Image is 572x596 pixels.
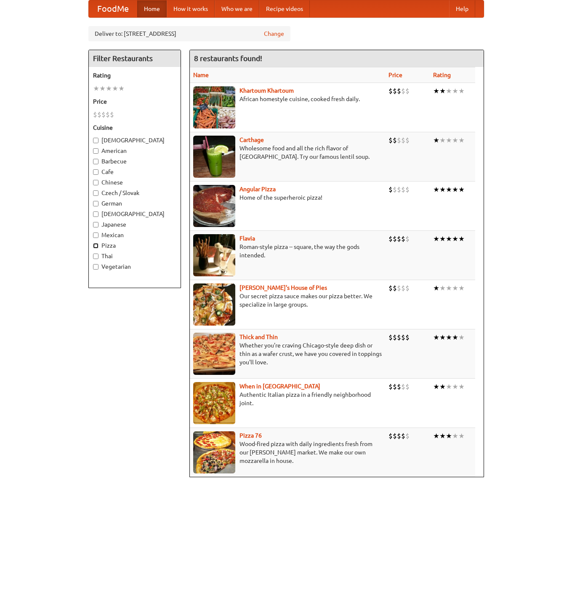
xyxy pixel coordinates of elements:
li: ★ [446,86,452,96]
img: carthage.jpg [193,136,235,178]
li: ★ [118,84,125,93]
li: $ [106,110,110,119]
li: $ [397,382,401,391]
li: $ [388,234,393,243]
li: ★ [439,86,446,96]
li: $ [405,136,410,145]
input: [DEMOGRAPHIC_DATA] [93,138,98,143]
li: ★ [458,431,465,441]
label: Czech / Slovak [93,189,176,197]
li: $ [405,333,410,342]
a: Change [264,29,284,38]
p: Wood-fired pizza with daily ingredients fresh from our [PERSON_NAME] market. We make our own mozz... [193,440,382,465]
li: $ [393,86,397,96]
a: Flavia [239,235,255,242]
input: Cafe [93,169,98,175]
input: [DEMOGRAPHIC_DATA] [93,211,98,217]
li: $ [405,234,410,243]
h5: Cuisine [93,123,176,132]
b: Khartoum Khartoum [239,87,294,94]
li: $ [405,431,410,441]
li: $ [397,333,401,342]
input: Japanese [93,222,98,227]
p: Wholesome food and all the rich flavor of [GEOGRAPHIC_DATA]. Try our famous lentil soup. [193,144,382,161]
li: $ [393,185,397,194]
li: $ [388,185,393,194]
img: luigis.jpg [193,283,235,326]
li: ★ [458,136,465,145]
li: ★ [446,185,452,194]
ng-pluralize: 8 restaurants found! [194,54,262,62]
p: Authentic Italian pizza in a friendly neighborhood joint. [193,390,382,407]
b: When in [GEOGRAPHIC_DATA] [239,383,320,390]
a: Home [137,0,167,17]
b: Angular Pizza [239,186,276,192]
input: Barbecue [93,159,98,164]
li: $ [393,382,397,391]
li: ★ [433,234,439,243]
p: Whether you're craving Chicago-style deep dish or thin as a wafer crust, we have you covered in t... [193,341,382,366]
input: Czech / Slovak [93,190,98,196]
img: pizza76.jpg [193,431,235,473]
li: ★ [452,431,458,441]
label: [DEMOGRAPHIC_DATA] [93,136,176,144]
li: ★ [439,431,446,441]
li: $ [388,431,393,441]
li: $ [393,431,397,441]
h5: Rating [93,71,176,80]
p: Our secret pizza sauce makes our pizza better. We specialize in large groups. [193,292,382,309]
label: Mexican [93,231,176,239]
a: Thick and Thin [239,334,278,340]
li: $ [401,185,405,194]
a: Name [193,72,209,78]
li: $ [401,431,405,441]
li: $ [401,333,405,342]
li: ★ [458,185,465,194]
li: ★ [433,185,439,194]
li: ★ [112,84,118,93]
li: ★ [452,333,458,342]
img: angular.jpg [193,185,235,227]
li: $ [388,136,393,145]
li: $ [397,86,401,96]
label: Chinese [93,178,176,187]
li: ★ [106,84,112,93]
li: ★ [452,86,458,96]
img: thick.jpg [193,333,235,375]
a: Who we are [215,0,259,17]
li: ★ [446,431,452,441]
li: $ [93,110,97,119]
a: Recipe videos [259,0,310,17]
li: $ [388,333,393,342]
li: ★ [93,84,99,93]
p: Home of the superheroic pizza! [193,193,382,202]
li: $ [405,382,410,391]
li: $ [388,283,393,293]
input: German [93,201,98,206]
li: $ [401,136,405,145]
h5: Price [93,97,176,106]
img: flavia.jpg [193,234,235,276]
label: Barbecue [93,157,176,166]
li: ★ [452,136,458,145]
label: Japanese [93,220,176,229]
a: Help [449,0,475,17]
p: African homestyle cuisine, cooked fresh daily. [193,95,382,103]
p: Roman-style pizza -- square, the way the gods intended. [193,243,382,259]
li: ★ [439,283,446,293]
li: $ [405,86,410,96]
li: $ [401,382,405,391]
li: ★ [433,382,439,391]
div: Deliver to: [STREET_ADDRESS] [88,26,290,41]
li: ★ [458,234,465,243]
li: ★ [439,185,446,194]
a: How it works [167,0,215,17]
li: ★ [446,382,452,391]
li: ★ [439,382,446,391]
a: [PERSON_NAME]'s House of Pies [239,284,327,291]
li: $ [397,283,401,293]
li: $ [397,431,401,441]
li: ★ [433,283,439,293]
a: Rating [433,72,451,78]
